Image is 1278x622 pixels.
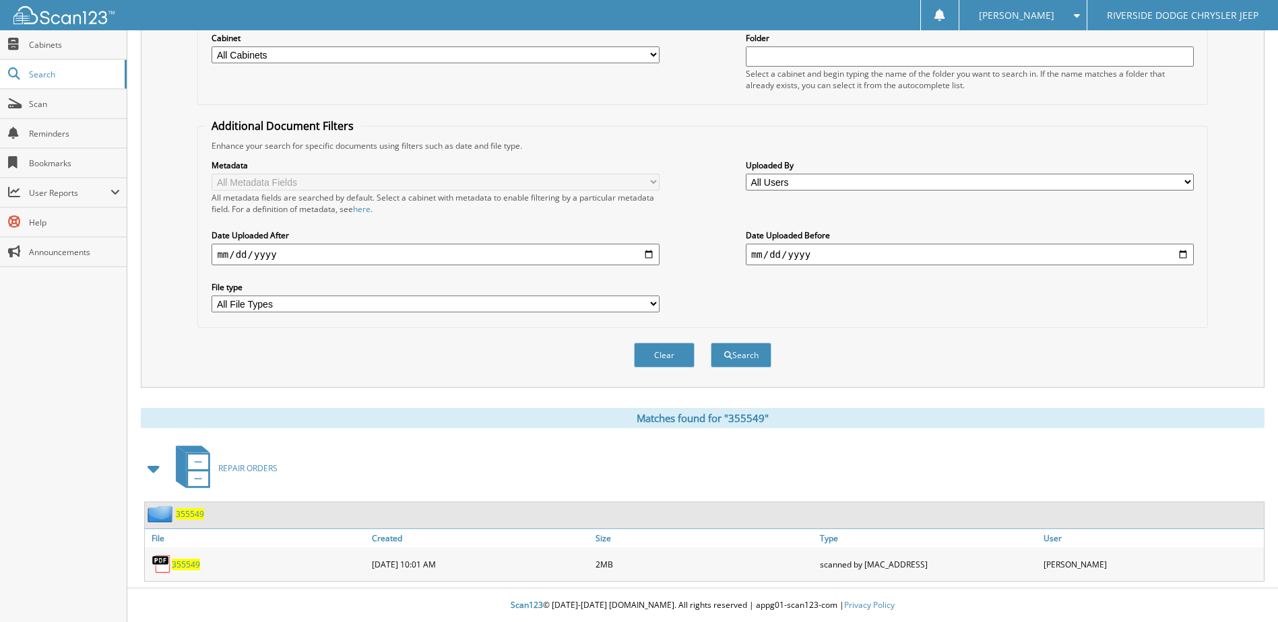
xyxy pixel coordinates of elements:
[1040,551,1264,578] div: [PERSON_NAME]
[979,11,1054,20] span: [PERSON_NAME]
[212,160,660,171] label: Metadata
[152,554,172,574] img: PDF.png
[711,343,771,368] button: Search
[746,68,1194,91] div: Select a cabinet and begin typing the name of the folder you want to search in. If the name match...
[141,408,1265,428] div: Matches found for "355549"
[176,508,204,520] a: 355549
[29,39,120,50] span: Cabinets
[1107,11,1258,20] span: RIVERSIDE DODGE CHRYSLER JEEP
[29,69,118,80] span: Search
[13,6,115,24] img: scan123-logo-white.svg
[172,559,200,570] a: 355549
[29,246,120,258] span: Announcements
[353,203,371,215] a: here
[29,158,120,169] span: Bookmarks
[212,281,660,293] label: File type
[212,192,660,215] div: All metadata fields are searched by default. Select a cabinet with metadata to enable filtering b...
[168,442,278,495] a: REPAIR ORDERS
[844,599,895,611] a: Privacy Policy
[746,244,1194,265] input: end
[212,230,660,241] label: Date Uploaded After
[212,32,660,44] label: Cabinet
[205,140,1200,151] div: Enhance your search for specific documents using filters such as date and file type.
[29,128,120,139] span: Reminders
[205,118,360,133] legend: Additional Document Filters
[29,217,120,228] span: Help
[212,244,660,265] input: start
[746,230,1194,241] label: Date Uploaded Before
[634,343,695,368] button: Clear
[218,462,278,474] span: REPAIR ORDERS
[369,551,592,578] div: [DATE] 10:01 AM
[817,551,1040,578] div: scanned by [MAC_ADDRESS]
[746,32,1194,44] label: Folder
[29,187,110,199] span: User Reports
[127,589,1278,622] div: © [DATE]-[DATE] [DOMAIN_NAME]. All rights reserved | appg01-scan123-com |
[145,529,369,547] a: File
[29,98,120,110] span: Scan
[592,529,816,547] a: Size
[746,160,1194,171] label: Uploaded By
[148,506,176,522] img: folder2.png
[369,529,592,547] a: Created
[1040,529,1264,547] a: User
[1211,557,1278,622] iframe: Chat Widget
[592,551,816,578] div: 2MB
[511,599,543,611] span: Scan123
[817,529,1040,547] a: Type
